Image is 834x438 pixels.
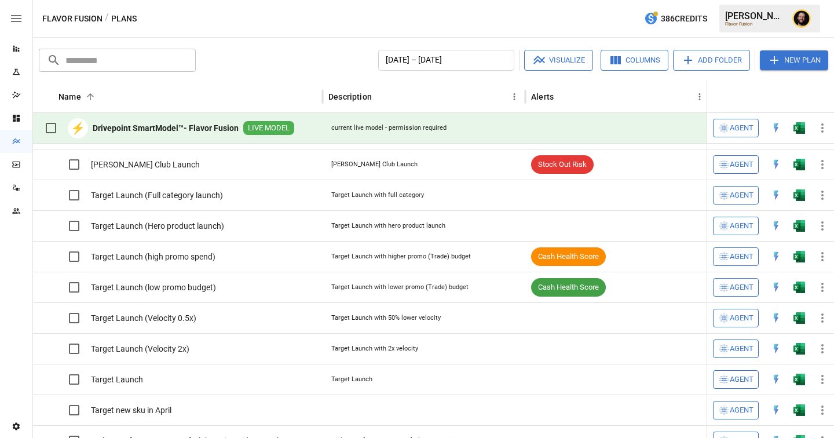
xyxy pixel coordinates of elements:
[793,404,805,416] div: Open in Excel
[91,404,171,416] span: Target new sku in April
[770,159,782,170] div: Open in Quick Edit
[818,89,834,105] button: Sort
[793,122,805,134] div: Open in Excel
[770,251,782,262] div: Open in Quick Edit
[93,122,239,134] b: Drivepoint SmartModel™- Flavor Fusion
[770,404,782,416] div: Open in Quick Edit
[730,250,753,264] span: Agent
[793,189,805,201] img: excel-icon.76473adf.svg
[730,342,753,356] span: Agent
[793,374,805,385] img: excel-icon.76473adf.svg
[793,312,805,324] div: Open in Excel
[713,186,759,205] button: Agent
[331,344,418,353] div: Target Launch with 2x velocity
[770,220,782,232] img: quick-edit-flash.b8aec18c.svg
[713,217,759,235] button: Agent
[793,159,805,170] img: excel-icon.76473adf.svg
[673,50,750,71] button: Add Folder
[730,373,753,386] span: Agent
[770,282,782,293] div: Open in Quick Edit
[730,158,753,171] span: Agent
[331,160,418,169] div: [PERSON_NAME] Club Launch
[770,312,782,324] div: Open in Quick Edit
[793,189,805,201] div: Open in Excel
[770,343,782,355] img: quick-edit-flash.b8aec18c.svg
[793,312,805,324] img: excel-icon.76473adf.svg
[506,89,522,105] button: Description column menu
[328,92,372,101] div: Description
[82,89,98,105] button: Sort
[713,119,759,137] button: Agent
[378,50,514,71] button: [DATE] – [DATE]
[770,122,782,134] div: Open in Quick Edit
[725,10,785,21] div: [PERSON_NAME]
[770,189,782,201] div: Open in Quick Edit
[770,220,782,232] div: Open in Quick Edit
[730,312,753,325] span: Agent
[68,118,88,138] div: ⚡
[770,282,782,293] img: quick-edit-flash.b8aec18c.svg
[713,340,759,358] button: Agent
[531,251,606,262] span: Cash Health Score
[760,50,828,70] button: New Plan
[770,312,782,324] img: quick-edit-flash.b8aec18c.svg
[770,404,782,416] img: quick-edit-flash.b8aec18c.svg
[373,89,389,105] button: Sort
[770,189,782,201] img: quick-edit-flash.b8aec18c.svg
[555,89,571,105] button: Sort
[725,21,785,27] div: Flavor Fusion
[331,191,424,200] div: Target Launch with full category
[331,375,372,384] div: Target Launch
[531,282,606,293] span: Cash Health Score
[692,89,708,105] button: Alerts column menu
[91,374,143,385] span: Target Launch
[793,251,805,262] img: excel-icon.76473adf.svg
[793,251,805,262] div: Open in Excel
[730,220,753,233] span: Agent
[713,278,759,297] button: Agent
[770,343,782,355] div: Open in Quick Edit
[793,404,805,416] img: excel-icon.76473adf.svg
[331,123,447,133] div: current live model - permission required
[91,343,189,355] span: Target Launch (Velocity 2x)
[105,12,109,26] div: /
[792,9,811,28] img: Ciaran Nugent
[91,189,223,201] span: Target Launch (Full category launch)
[91,251,215,262] span: Target Launch (high promo spend)
[661,12,707,26] span: 386 Credits
[331,221,445,231] div: Target Launch with hero product launch
[793,343,805,355] img: excel-icon.76473adf.svg
[243,123,294,134] span: LIVE MODEL
[331,313,441,323] div: Target Launch with 50% lower velocity
[793,282,805,293] img: excel-icon.76473adf.svg
[713,247,759,266] button: Agent
[601,50,668,71] button: Columns
[58,92,81,101] div: Name
[793,343,805,355] div: Open in Excel
[793,374,805,385] div: Open in Excel
[793,220,805,232] img: excel-icon.76473adf.svg
[331,252,471,261] div: Target Launch with higher promo (Trade) budget
[730,281,753,294] span: Agent
[713,401,759,419] button: Agent
[91,282,216,293] span: Target Launch (low promo budget)
[730,404,753,417] span: Agent
[42,12,103,26] button: Flavor Fusion
[531,159,594,170] span: Stock Out Risk
[730,122,753,135] span: Agent
[770,122,782,134] img: quick-edit-flash.b8aec18c.svg
[770,374,782,385] div: Open in Quick Edit
[531,92,554,101] div: Alerts
[770,159,782,170] img: quick-edit-flash.b8aec18c.svg
[639,8,712,30] button: 386Credits
[730,189,753,202] span: Agent
[91,159,200,170] span: [PERSON_NAME] Club Launch
[713,309,759,327] button: Agent
[331,283,469,292] div: Target Launch with lower promo (Trade) budget
[524,50,593,71] button: Visualize
[770,251,782,262] img: quick-edit-flash.b8aec18c.svg
[793,159,805,170] div: Open in Excel
[713,155,759,174] button: Agent
[91,312,196,324] span: Target Launch (Velocity 0.5x)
